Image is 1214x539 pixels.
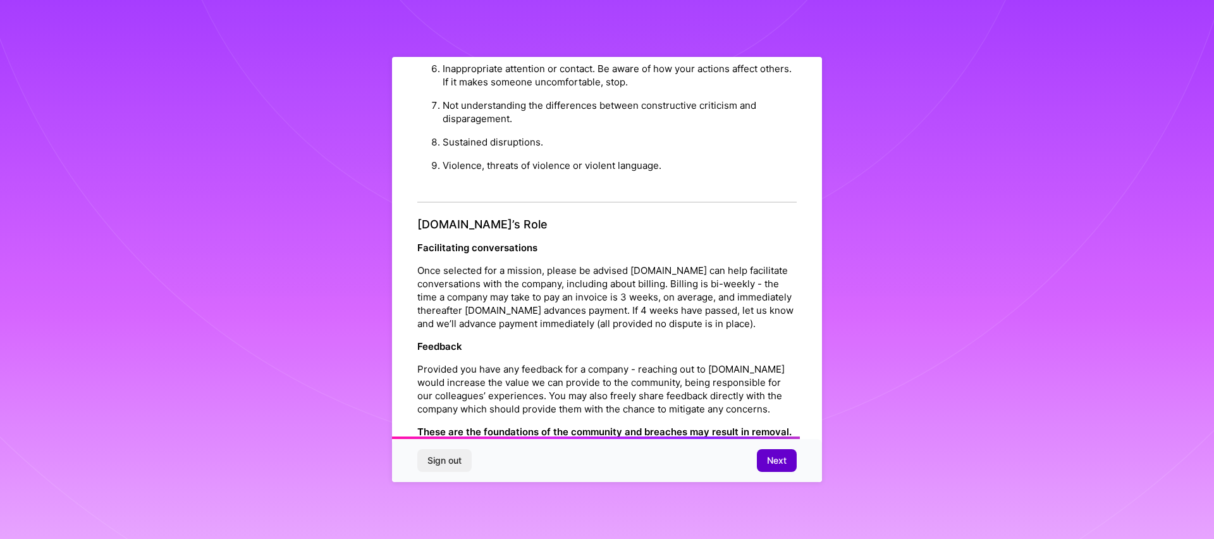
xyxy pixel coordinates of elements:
li: Inappropriate attention or contact. Be aware of how your actions affect others. If it makes someo... [443,57,797,94]
li: Violence, threats of violence or violent language. [443,154,797,177]
strong: These are the foundations of the community and breaches may result in removal. [417,426,792,438]
span: Next [767,454,787,467]
span: Sign out [427,454,462,467]
button: Next [757,449,797,472]
li: Sustained disruptions. [443,130,797,154]
p: Once selected for a mission, please be advised [DOMAIN_NAME] can help facilitate conversations wi... [417,264,797,330]
p: Provided you have any feedback for a company - reaching out to [DOMAIN_NAME] would increase the v... [417,362,797,416]
li: Not understanding the differences between constructive criticism and disparagement. [443,94,797,130]
strong: Feedback [417,340,462,352]
h4: [DOMAIN_NAME]’s Role [417,218,797,232]
strong: Facilitating conversations [417,242,537,254]
button: Sign out [417,449,472,472]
